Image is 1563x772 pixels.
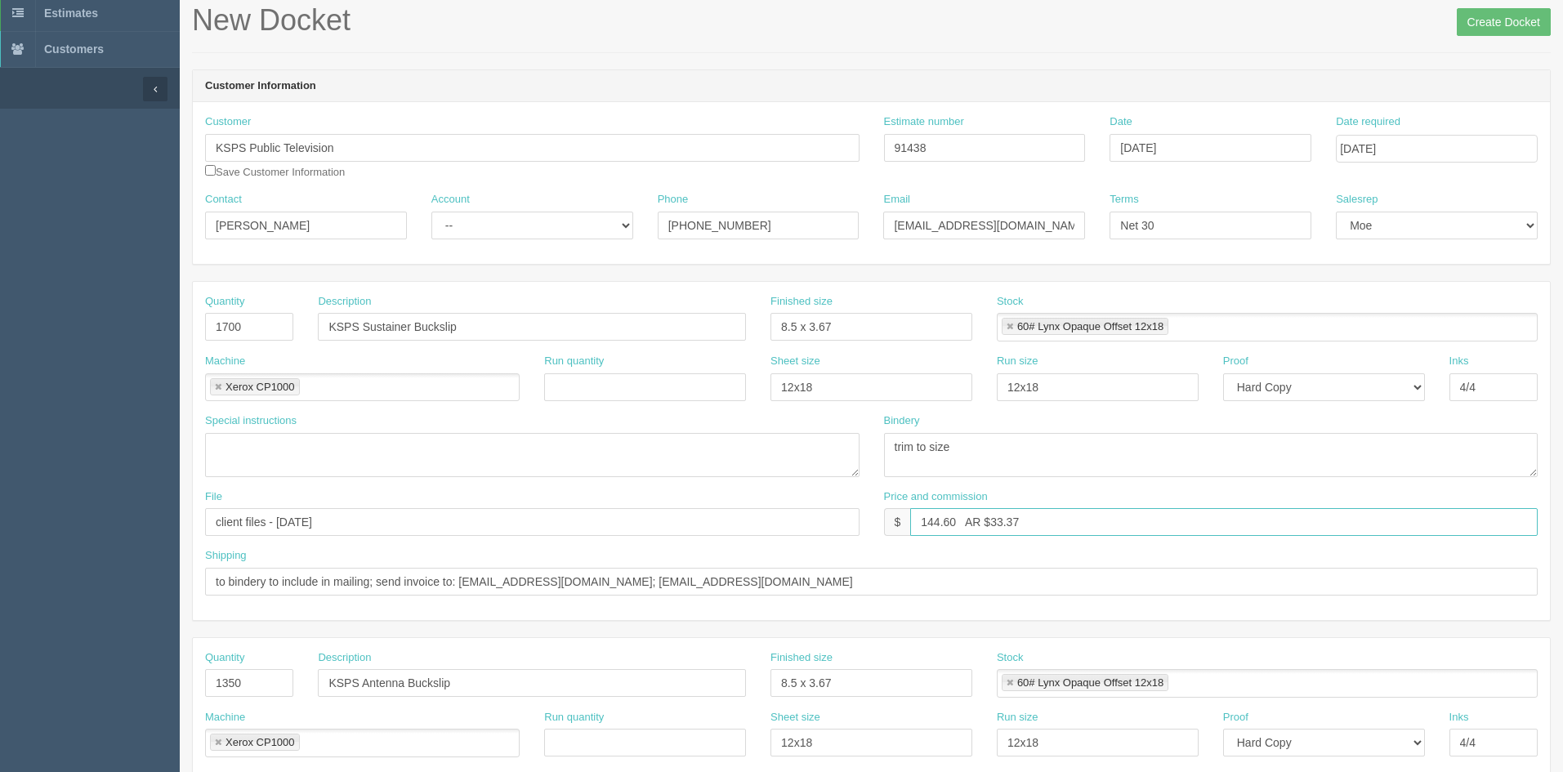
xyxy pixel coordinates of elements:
[1223,354,1248,369] label: Proof
[884,433,1538,477] textarea: trim to size
[205,650,244,666] label: Quantity
[205,114,860,180] div: Save Customer Information
[1110,114,1132,130] label: Date
[544,354,604,369] label: Run quantity
[884,114,964,130] label: Estimate number
[205,294,244,310] label: Quantity
[318,650,371,666] label: Description
[318,294,371,310] label: Description
[770,354,820,369] label: Sheet size
[226,382,295,392] div: Xerox CP1000
[884,489,988,505] label: Price and commission
[1449,710,1469,725] label: Inks
[1449,354,1469,369] label: Inks
[205,548,247,564] label: Shipping
[205,114,251,130] label: Customer
[770,650,833,666] label: Finished size
[205,354,245,369] label: Machine
[205,134,860,162] input: Enter customer name
[44,7,98,20] span: Estimates
[1017,321,1163,332] div: 60# Lynx Opaque Offset 12x18
[1336,192,1378,208] label: Salesrep
[1017,677,1163,688] div: 60# Lynx Opaque Offset 12x18
[770,710,820,725] label: Sheet size
[544,710,604,725] label: Run quantity
[884,508,911,536] div: $
[1110,192,1138,208] label: Terms
[1457,8,1551,36] input: Create Docket
[997,710,1038,725] label: Run size
[205,489,222,505] label: File
[770,294,833,310] label: Finished size
[1223,710,1248,725] label: Proof
[431,192,470,208] label: Account
[883,192,910,208] label: Email
[1336,114,1400,130] label: Date required
[997,354,1038,369] label: Run size
[205,710,245,725] label: Machine
[997,294,1024,310] label: Stock
[193,70,1550,103] header: Customer Information
[205,192,242,208] label: Contact
[205,413,297,429] label: Special instructions
[884,413,920,429] label: Bindery
[226,737,295,747] div: Xerox CP1000
[192,4,1551,37] h1: New Docket
[44,42,104,56] span: Customers
[658,192,689,208] label: Phone
[997,650,1024,666] label: Stock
